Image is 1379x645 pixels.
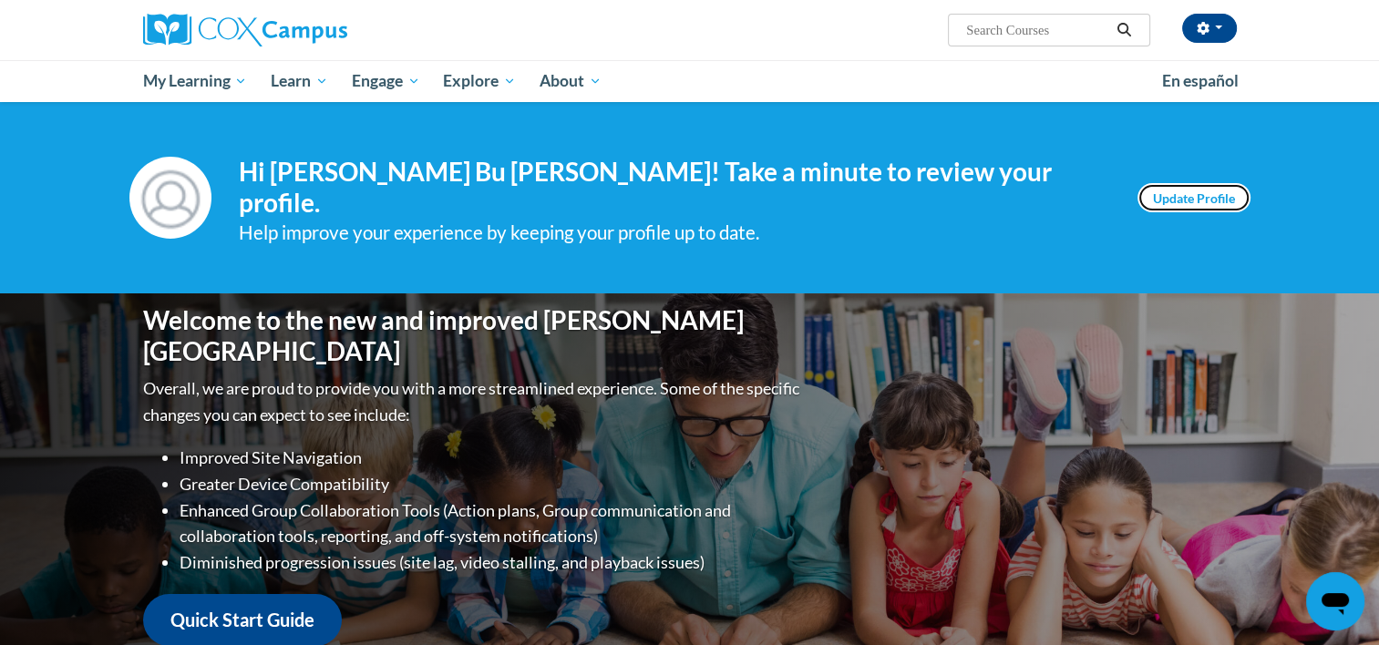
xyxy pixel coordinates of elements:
[180,471,804,497] li: Greater Device Compatibility
[964,19,1110,41] input: Search Courses
[1306,572,1364,630] iframe: Button to launch messaging window
[180,497,804,550] li: Enhanced Group Collaboration Tools (Action plans, Group communication and collaboration tools, re...
[142,70,247,92] span: My Learning
[143,305,804,366] h1: Welcome to the new and improved [PERSON_NAME][GEOGRAPHIC_DATA]
[143,375,804,428] p: Overall, we are proud to provide you with a more streamlined experience. Some of the specific cha...
[131,60,260,102] a: My Learning
[443,70,516,92] span: Explore
[528,60,613,102] a: About
[116,60,1264,102] div: Main menu
[1150,62,1250,100] a: En español
[540,70,602,92] span: About
[143,14,489,46] a: Cox Campus
[1137,183,1250,212] a: Update Profile
[143,14,347,46] img: Cox Campus
[180,549,804,576] li: Diminished progression issues (site lag, video stalling, and playback issues)
[1162,71,1239,90] span: En español
[1110,19,1137,41] button: Search
[431,60,528,102] a: Explore
[239,157,1110,218] h4: Hi [PERSON_NAME] Bu [PERSON_NAME]! Take a minute to review your profile.
[340,60,432,102] a: Engage
[239,218,1110,248] div: Help improve your experience by keeping your profile up to date.
[271,70,328,92] span: Learn
[180,445,804,471] li: Improved Site Navigation
[129,157,211,239] img: Profile Image
[259,60,340,102] a: Learn
[352,70,420,92] span: Engage
[1182,14,1237,43] button: Account Settings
